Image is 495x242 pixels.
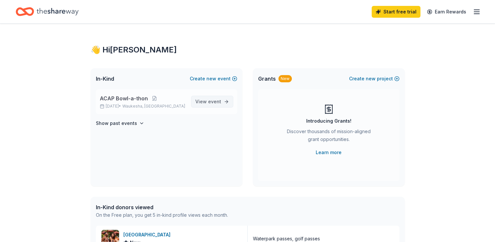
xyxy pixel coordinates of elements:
[100,94,148,102] span: ACAP Bowl-a-thon
[16,4,79,19] a: Home
[190,75,237,83] button: Createnewevent
[96,211,228,219] div: On the Free plan, you get 5 in-kind profile views each month.
[423,6,470,18] a: Earn Rewards
[96,119,137,127] h4: Show past events
[316,149,342,156] a: Learn more
[306,117,351,125] div: Introducing Grants!
[123,231,173,239] div: [GEOGRAPHIC_DATA]
[258,75,276,83] span: Grants
[191,96,233,108] a: View event
[96,119,144,127] button: Show past events
[91,45,405,55] div: 👋 Hi [PERSON_NAME]
[100,104,186,109] p: [DATE] •
[195,98,221,106] span: View
[122,104,185,109] span: Waukesha, [GEOGRAPHIC_DATA]
[208,99,221,104] span: event
[96,75,114,83] span: In-Kind
[366,75,376,83] span: new
[96,203,228,211] div: In-Kind donors viewed
[284,128,373,146] div: Discover thousands of mission-aligned grant opportunities.
[349,75,399,83] button: Createnewproject
[372,6,420,18] a: Start free trial
[206,75,216,83] span: new
[278,75,292,82] div: New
